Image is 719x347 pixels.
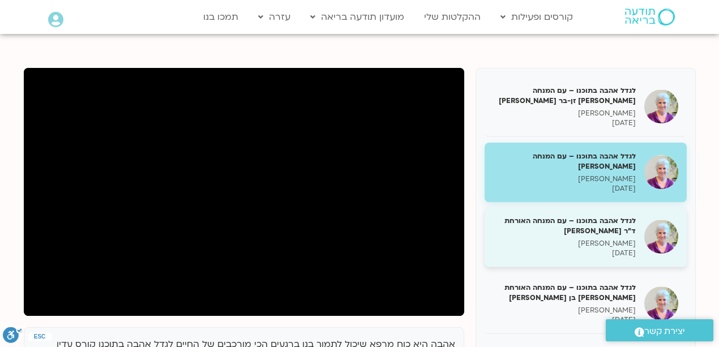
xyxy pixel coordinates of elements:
h5: לגדל אהבה בתוכנו – עם המנחה [PERSON_NAME] זן-בר [PERSON_NAME] [493,85,636,106]
img: לגדל אהבה בתוכנו – עם המנחה האורחת שאנייה כהן בן חיים [644,286,678,320]
h5: לגדל אהבה בתוכנו – עם המנחה [PERSON_NAME] [493,151,636,172]
p: [PERSON_NAME] [493,306,636,315]
p: [DATE] [493,315,636,325]
h5: לגדל אהבה בתוכנו – עם המנחה האורחת ד"ר [PERSON_NAME] [493,216,636,236]
p: [PERSON_NAME] [493,109,636,118]
img: לגדל אהבה בתוכנו – עם המנחה האורח ענבר בר קמה [644,155,678,189]
p: [PERSON_NAME] [493,174,636,184]
a: עזרה [252,6,296,28]
p: [DATE] [493,184,636,194]
a: קורסים ופעילות [495,6,579,28]
p: [PERSON_NAME] [493,239,636,249]
span: יצירת קשר [644,324,685,339]
a: ההקלטות שלי [418,6,486,28]
h5: לגדל אהבה בתוכנו – עם המנחה האורחת [PERSON_NAME] בן [PERSON_NAME] [493,282,636,303]
p: [DATE] [493,249,636,258]
img: לגדל אהבה בתוכנו – עם המנחה האורחת צילה זן-בר צור [644,89,678,123]
a: יצירת קשר [606,319,713,341]
p: [DATE] [493,118,636,128]
a: מועדון תודעה בריאה [305,6,410,28]
a: תמכו בנו [198,6,244,28]
img: לגדל אהבה בתוכנו – עם המנחה האורחת ד"ר נועה אלבלדה [644,220,678,254]
img: תודעה בריאה [625,8,675,25]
